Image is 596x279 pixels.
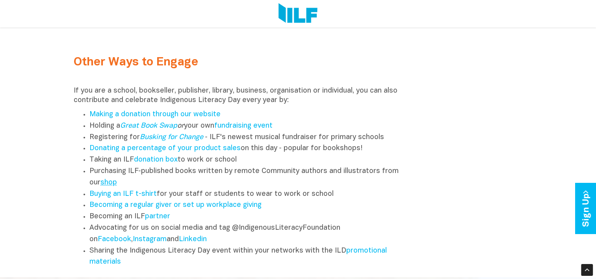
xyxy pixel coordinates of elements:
[214,123,273,129] a: fundraising event
[89,143,408,154] li: on this day ‑ popular for bookshops!
[279,3,317,24] img: Logo
[140,134,203,141] a: Busking for Change
[74,56,408,69] h2: Other Ways to Engage
[133,236,167,243] a: Instagram
[89,191,157,197] a: Buying an ILF t-shirt
[89,166,408,189] li: Purchasing ILF‑published books written by remote Community authors and illustrators from our
[89,202,262,208] a: Becoming a regular giver or set up workplace giving
[145,213,170,220] a: partner
[581,264,593,276] div: Scroll Back to Top
[89,189,408,200] li: for your staff or students to wear to work or school
[120,123,184,129] em: or
[179,236,207,243] a: Linkedin
[89,154,408,166] li: Taking an ILF to work or school
[89,211,408,223] li: Becoming an ILF
[134,156,178,163] a: donation box
[98,236,131,243] a: Facebook
[89,121,408,132] li: Holding a your own
[100,179,117,186] a: shop
[89,132,408,143] li: Registering for ‑ ILF's newest musical fundraiser for primary schools
[89,145,241,152] a: Donating a percentage of your product sales
[89,111,221,118] a: Making a donation through our website
[89,246,408,268] li: Sharing the Indigenous Literacy Day event within your networks with the ILD
[74,86,408,105] p: If you are a school, bookseller, publisher, library, business, organisation or individual, you ca...
[120,123,177,129] a: Great Book Swap
[89,223,408,246] li: Advocating for us on social media and tag @IndigenousLiteracyFoundation on , and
